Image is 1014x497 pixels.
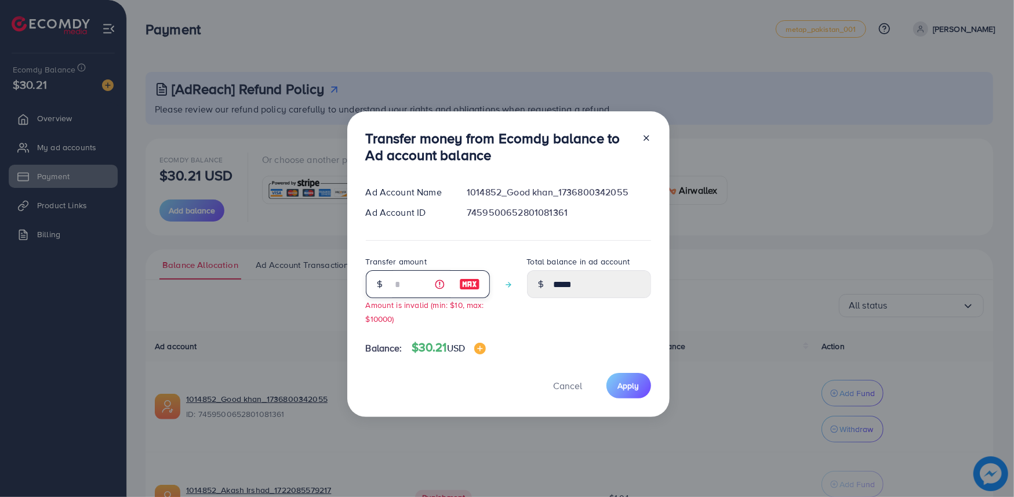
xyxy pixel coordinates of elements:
[366,130,633,164] h3: Transfer money from Ecomdy balance to Ad account balance
[457,186,660,199] div: 1014852_Good khan_1736800342055
[357,186,458,199] div: Ad Account Name
[366,342,402,355] span: Balance:
[554,379,583,392] span: Cancel
[412,340,486,355] h4: $30.21
[527,256,630,267] label: Total balance in ad account
[366,256,427,267] label: Transfer amount
[459,277,480,291] img: image
[618,380,639,391] span: Apply
[474,343,486,354] img: image
[366,299,484,324] small: Amount is invalid (min: $10, max: $10000)
[447,342,465,354] span: USD
[457,206,660,219] div: 7459500652801081361
[539,373,597,398] button: Cancel
[606,373,651,398] button: Apply
[357,206,458,219] div: Ad Account ID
